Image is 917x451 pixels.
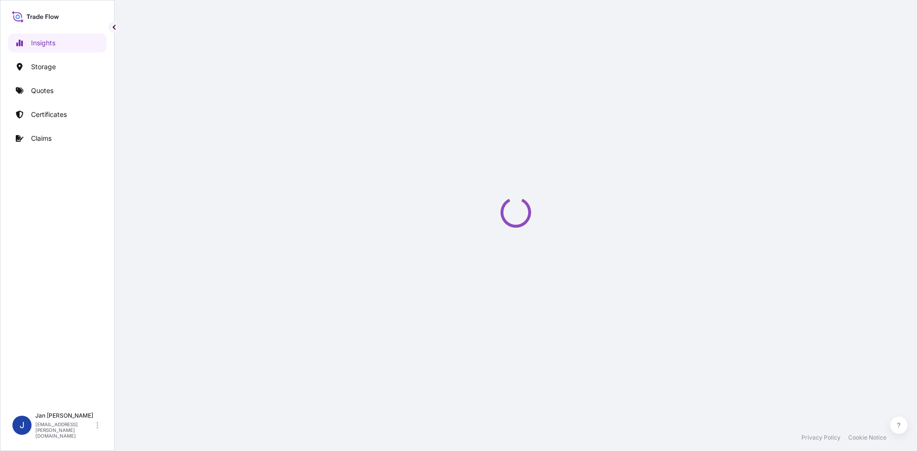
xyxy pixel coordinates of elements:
[31,134,52,143] p: Claims
[8,33,107,52] a: Insights
[20,420,24,430] span: J
[31,86,53,95] p: Quotes
[31,62,56,72] p: Storage
[31,110,67,119] p: Certificates
[848,434,886,441] a: Cookie Notice
[8,129,107,148] a: Claims
[8,57,107,76] a: Storage
[801,434,841,441] a: Privacy Policy
[35,412,95,420] p: Jan [PERSON_NAME]
[8,105,107,124] a: Certificates
[8,81,107,100] a: Quotes
[35,421,95,439] p: [EMAIL_ADDRESS][PERSON_NAME][DOMAIN_NAME]
[31,38,55,48] p: Insights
